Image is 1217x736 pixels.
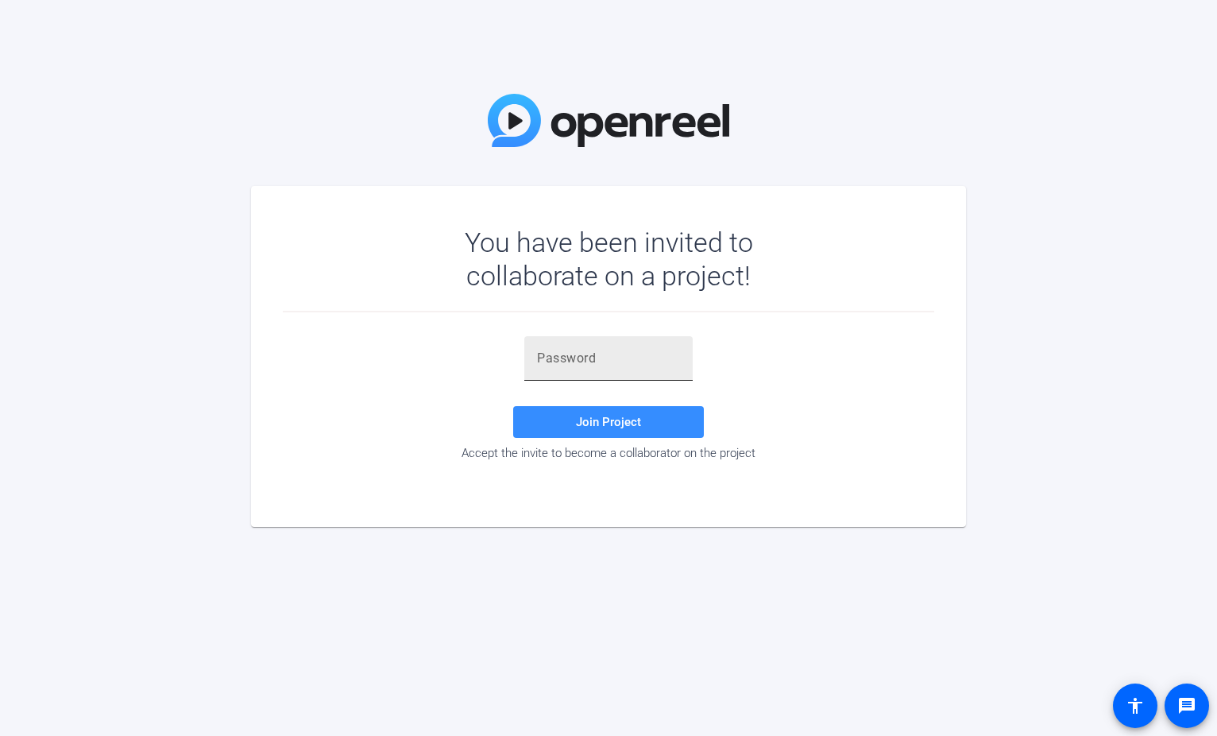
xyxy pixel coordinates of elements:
[419,226,799,292] div: You have been invited to collaborate on a project!
[576,415,641,429] span: Join Project
[513,406,704,438] button: Join Project
[1177,696,1196,715] mat-icon: message
[283,446,934,460] div: Accept the invite to become a collaborator on the project
[537,349,680,368] input: Password
[488,94,729,147] img: OpenReel Logo
[1126,696,1145,715] mat-icon: accessibility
